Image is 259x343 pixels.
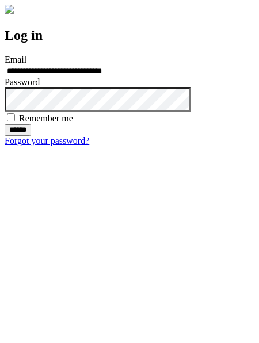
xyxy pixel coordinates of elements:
[19,113,73,123] label: Remember me
[5,5,14,14] img: logo-4e3dc11c47720685a147b03b5a06dd966a58ff35d612b21f08c02c0306f2b779.png
[5,55,26,64] label: Email
[5,77,40,87] label: Password
[5,28,254,43] h2: Log in
[5,136,89,146] a: Forgot your password?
